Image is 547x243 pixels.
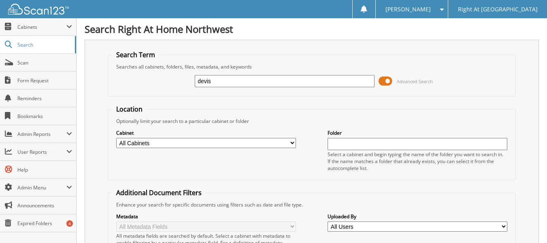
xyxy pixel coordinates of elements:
[85,22,539,36] h1: Search Right At Home Northwest
[17,166,72,173] span: Help
[8,4,69,15] img: scan123-logo-white.svg
[17,59,72,66] span: Scan
[17,41,71,48] span: Search
[17,95,72,102] span: Reminders
[112,188,206,197] legend: Additional Document Filters
[17,24,66,30] span: Cabinets
[116,213,296,220] label: Metadata
[385,7,431,12] span: [PERSON_NAME]
[397,78,433,84] span: Advanced Search
[112,105,147,114] legend: Location
[112,50,159,59] legend: Search Term
[17,220,72,227] span: Expired Folders
[328,213,507,220] label: Uploaded By
[17,148,66,155] span: User Reports
[112,118,511,125] div: Optionally limit your search to a particular cabinet or folder
[17,77,72,84] span: Form Request
[328,151,507,172] div: Select a cabinet and begin typing the name of the folder you want to search in. If the name match...
[66,220,73,227] div: 4
[17,131,66,138] span: Admin Reports
[112,63,511,70] div: Searches all cabinets, folders, files, metadata, and keywords
[17,202,72,209] span: Announcements
[458,7,538,12] span: Right At [GEOGRAPHIC_DATA]
[328,129,507,136] label: Folder
[112,201,511,208] div: Enhance your search for specific documents using filters such as date and file type.
[17,113,72,120] span: Bookmarks
[17,184,66,191] span: Admin Menu
[116,129,296,136] label: Cabinet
